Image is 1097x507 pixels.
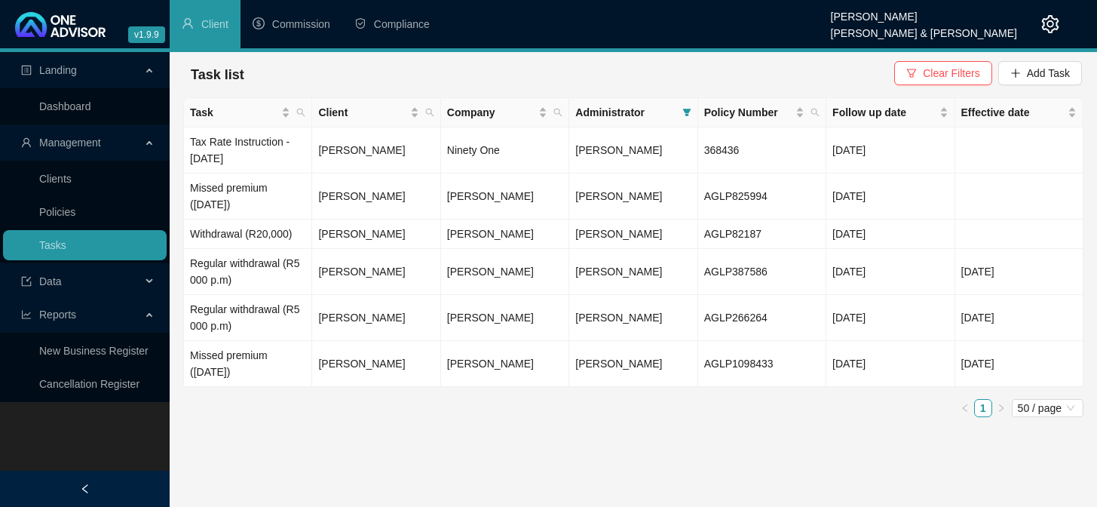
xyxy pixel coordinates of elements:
[961,104,1065,121] span: Effective date
[698,98,826,128] th: Policy Number
[826,341,955,387] td: [DATE]
[312,128,440,174] td: [PERSON_NAME]
[575,144,662,156] span: [PERSON_NAME]
[575,190,662,202] span: [PERSON_NAME]
[272,18,330,30] span: Commission
[955,341,1083,387] td: [DATE]
[184,341,312,387] td: Missed premium ([DATE])
[1018,400,1077,416] span: 50 / page
[704,104,792,121] span: Policy Number
[39,345,149,357] a: New Business Register
[961,404,970,413] span: left
[21,137,32,148] span: user
[826,295,955,341] td: [DATE]
[296,108,305,117] span: search
[15,12,106,37] img: 2df55531c6924b55f21c4cf5d4484680-logo-light.svg
[807,101,823,124] span: search
[550,101,565,124] span: search
[39,275,62,287] span: Data
[992,399,1010,417] li: Next Page
[997,404,1006,413] span: right
[312,341,440,387] td: [PERSON_NAME]
[553,108,562,117] span: search
[955,295,1083,341] td: [DATE]
[679,101,694,124] span: filter
[293,101,308,124] span: search
[955,98,1083,128] th: Effective date
[312,220,440,249] td: [PERSON_NAME]
[21,65,32,75] span: profile
[312,98,440,128] th: Client
[831,20,1017,37] div: [PERSON_NAME] & [PERSON_NAME]
[447,104,535,121] span: Company
[826,249,955,295] td: [DATE]
[39,309,76,321] span: Reports
[698,174,826,220] td: AGLP825994
[923,65,979,81] span: Clear Filters
[39,64,77,76] span: Landing
[80,484,90,494] span: left
[182,17,194,29] span: user
[318,104,406,121] span: Client
[201,18,228,30] span: Client
[998,61,1082,85] button: Add Task
[354,17,366,29] span: safety
[575,266,662,278] span: [PERSON_NAME]
[575,358,662,370] span: [PERSON_NAME]
[21,309,32,320] span: line-chart
[810,108,820,117] span: search
[184,128,312,174] td: Tax Rate Instruction - [DATE]
[441,341,569,387] td: [PERSON_NAME]
[312,295,440,341] td: [PERSON_NAME]
[312,174,440,220] td: [PERSON_NAME]
[698,220,826,249] td: AGLP82187
[441,98,569,128] th: Company
[906,68,917,78] span: filter
[1010,68,1021,78] span: plus
[826,128,955,174] td: [DATE]
[956,399,974,417] li: Previous Page
[974,399,992,417] li: 1
[184,295,312,341] td: Regular withdrawal (R5 000 p.m)
[682,108,691,117] span: filter
[698,341,826,387] td: AGLP1098433
[955,249,1083,295] td: [DATE]
[832,104,936,121] span: Follow up date
[253,17,265,29] span: dollar
[441,128,569,174] td: Ninety One
[698,249,826,295] td: AGLP387586
[128,26,165,43] span: v1.9.9
[575,104,676,121] span: Administrator
[698,128,826,174] td: 368436
[374,18,430,30] span: Compliance
[992,399,1010,417] button: right
[191,67,244,82] span: Task list
[826,220,955,249] td: [DATE]
[441,249,569,295] td: [PERSON_NAME]
[190,104,278,121] span: Task
[1012,399,1083,417] div: Page Size
[21,276,32,287] span: import
[575,312,662,324] span: [PERSON_NAME]
[826,174,955,220] td: [DATE]
[184,174,312,220] td: Missed premium ([DATE])
[1041,15,1059,33] span: setting
[422,101,437,124] span: search
[698,295,826,341] td: AGLP266264
[39,206,75,218] a: Policies
[575,228,662,240] span: [PERSON_NAME]
[441,174,569,220] td: [PERSON_NAME]
[312,249,440,295] td: [PERSON_NAME]
[184,220,312,249] td: Withdrawal (R20,000)
[1027,65,1070,81] span: Add Task
[826,98,955,128] th: Follow up date
[975,400,991,416] a: 1
[425,108,434,117] span: search
[39,173,72,185] a: Clients
[894,61,991,85] button: Clear Filters
[184,98,312,128] th: Task
[831,4,1017,20] div: [PERSON_NAME]
[39,378,139,390] a: Cancellation Register
[39,239,66,251] a: Tasks
[956,399,974,417] button: left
